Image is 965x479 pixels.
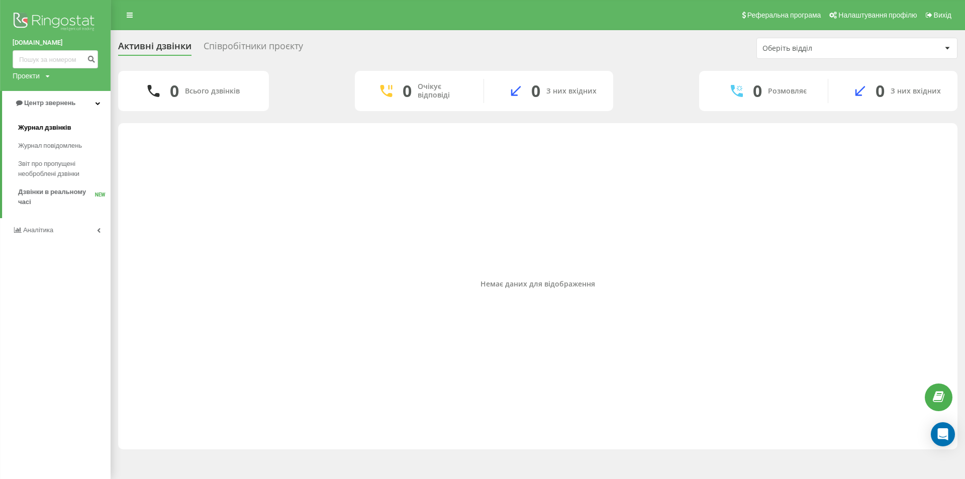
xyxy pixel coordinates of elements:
[18,183,111,211] a: Дзвінки в реальному часіNEW
[118,41,191,56] div: Активні дзвінки
[18,187,95,207] span: Дзвінки в реальному часі
[934,11,951,19] span: Вихід
[13,50,98,68] input: Пошук за номером
[18,141,82,151] span: Журнал повідомлень
[23,226,53,234] span: Аналiтика
[13,71,40,81] div: Проекти
[753,81,762,101] div: 0
[891,87,941,95] div: З них вхідних
[204,41,303,56] div: Співробітники проєкту
[931,422,955,446] div: Open Intercom Messenger
[546,87,597,95] div: З них вхідних
[403,81,412,101] div: 0
[876,81,885,101] div: 0
[13,10,98,35] img: Ringostat logo
[18,123,71,133] span: Журнал дзвінків
[18,159,106,179] span: Звіт про пропущені необроблені дзвінки
[18,137,111,155] a: Журнал повідомлень
[762,44,883,53] div: Оберіть відділ
[126,279,949,288] div: Немає даних для відображення
[768,87,807,95] div: Розмовляє
[13,38,98,48] a: [DOMAIN_NAME]
[24,99,75,107] span: Центр звернень
[185,87,240,95] div: Всього дзвінків
[838,11,917,19] span: Налаштування профілю
[531,81,540,101] div: 0
[2,91,111,115] a: Центр звернень
[170,81,179,101] div: 0
[747,11,821,19] span: Реферальна програма
[18,155,111,183] a: Звіт про пропущені необроблені дзвінки
[418,82,468,100] div: Очікує відповіді
[18,119,111,137] a: Журнал дзвінків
